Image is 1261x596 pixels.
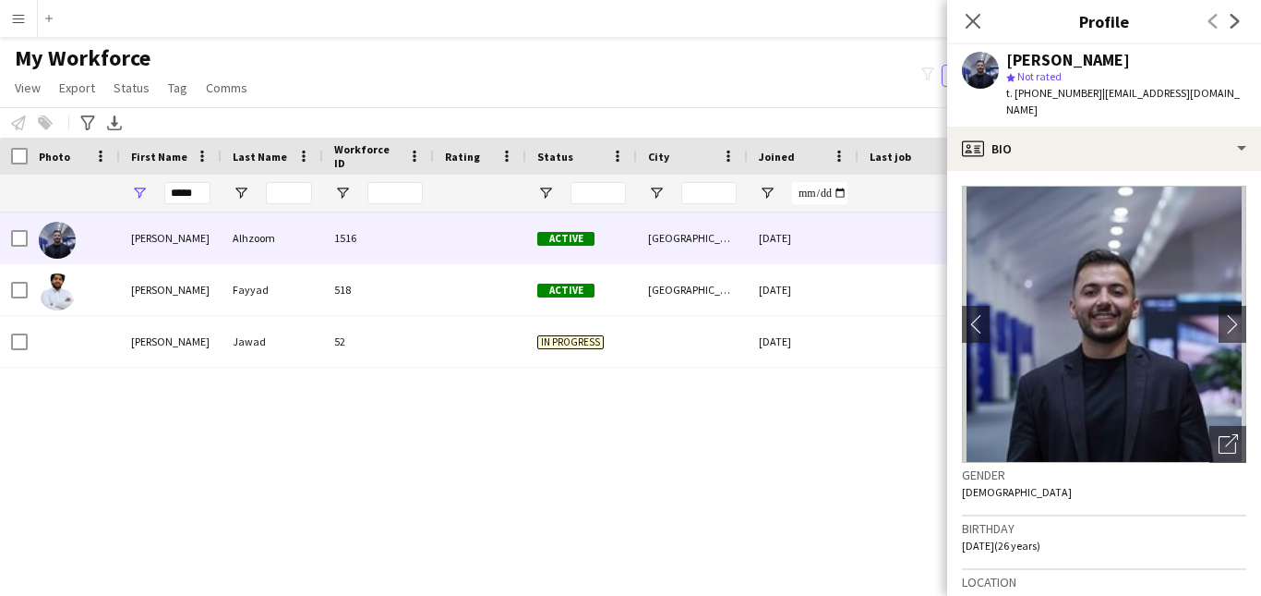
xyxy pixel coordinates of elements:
span: Tag [168,79,187,96]
span: My Workforce [15,44,150,72]
div: Alhzoom [222,213,323,263]
span: First Name [131,150,187,164]
div: 1516 [323,213,434,263]
span: [DATE] (26 years) [962,539,1040,553]
h3: Location [962,574,1246,590]
input: First Name Filter Input [164,182,210,204]
div: [DATE] [748,213,859,263]
span: View [15,79,41,96]
button: Open Filter Menu [334,185,351,201]
button: Open Filter Menu [648,185,665,201]
span: City [648,150,669,164]
button: Open Filter Menu [233,185,249,201]
a: Status [106,76,157,100]
span: Active [537,284,594,298]
input: Workforce ID Filter Input [367,182,423,204]
div: [PERSON_NAME] [120,213,222,263]
span: [DEMOGRAPHIC_DATA] [962,485,1072,499]
h3: Profile [947,9,1261,33]
span: Rating [445,150,480,164]
a: Tag [161,76,195,100]
span: Not rated [1017,69,1062,83]
a: Comms [198,76,255,100]
button: Open Filter Menu [131,185,148,201]
a: Export [52,76,102,100]
span: Export [59,79,95,96]
span: Comms [206,79,247,96]
span: t. [PHONE_NUMBER] [1006,86,1102,100]
span: Last Name [233,150,287,164]
span: Photo [39,150,70,164]
span: Status [114,79,150,96]
div: [DATE] [748,264,859,315]
button: Everyone2,371 [942,65,1034,87]
div: 52 [323,316,434,367]
input: Status Filter Input [570,182,626,204]
img: Malek Alhzoom [39,222,76,259]
div: [PERSON_NAME] [120,316,222,367]
button: Open Filter Menu [537,185,554,201]
div: Fayyad [222,264,323,315]
input: Joined Filter Input [792,182,847,204]
app-action-btn: Export XLSX [103,112,126,134]
span: Status [537,150,573,164]
div: [GEOGRAPHIC_DATA] [637,213,748,263]
button: Open Filter Menu [759,185,775,201]
h3: Gender [962,467,1246,483]
span: Workforce ID [334,142,401,170]
a: View [7,76,48,100]
span: Active [537,232,594,246]
span: | [EMAIL_ADDRESS][DOMAIN_NAME] [1006,86,1240,116]
input: City Filter Input [681,182,737,204]
div: Jawad [222,316,323,367]
input: Last Name Filter Input [266,182,312,204]
span: In progress [537,335,604,349]
h3: Birthday [962,520,1246,537]
span: Joined [759,150,795,164]
div: Bio [947,127,1261,171]
img: Malek Fayyad [39,274,76,310]
span: Last job [870,150,911,164]
div: [PERSON_NAME] [1006,52,1130,68]
div: 518 [323,264,434,315]
app-action-btn: Advanced filters [77,112,99,134]
div: Open photos pop-in [1209,426,1246,463]
div: [DATE] [748,316,859,367]
div: [GEOGRAPHIC_DATA] [637,264,748,315]
img: Crew avatar or photo [962,186,1246,463]
div: [PERSON_NAME] [120,264,222,315]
